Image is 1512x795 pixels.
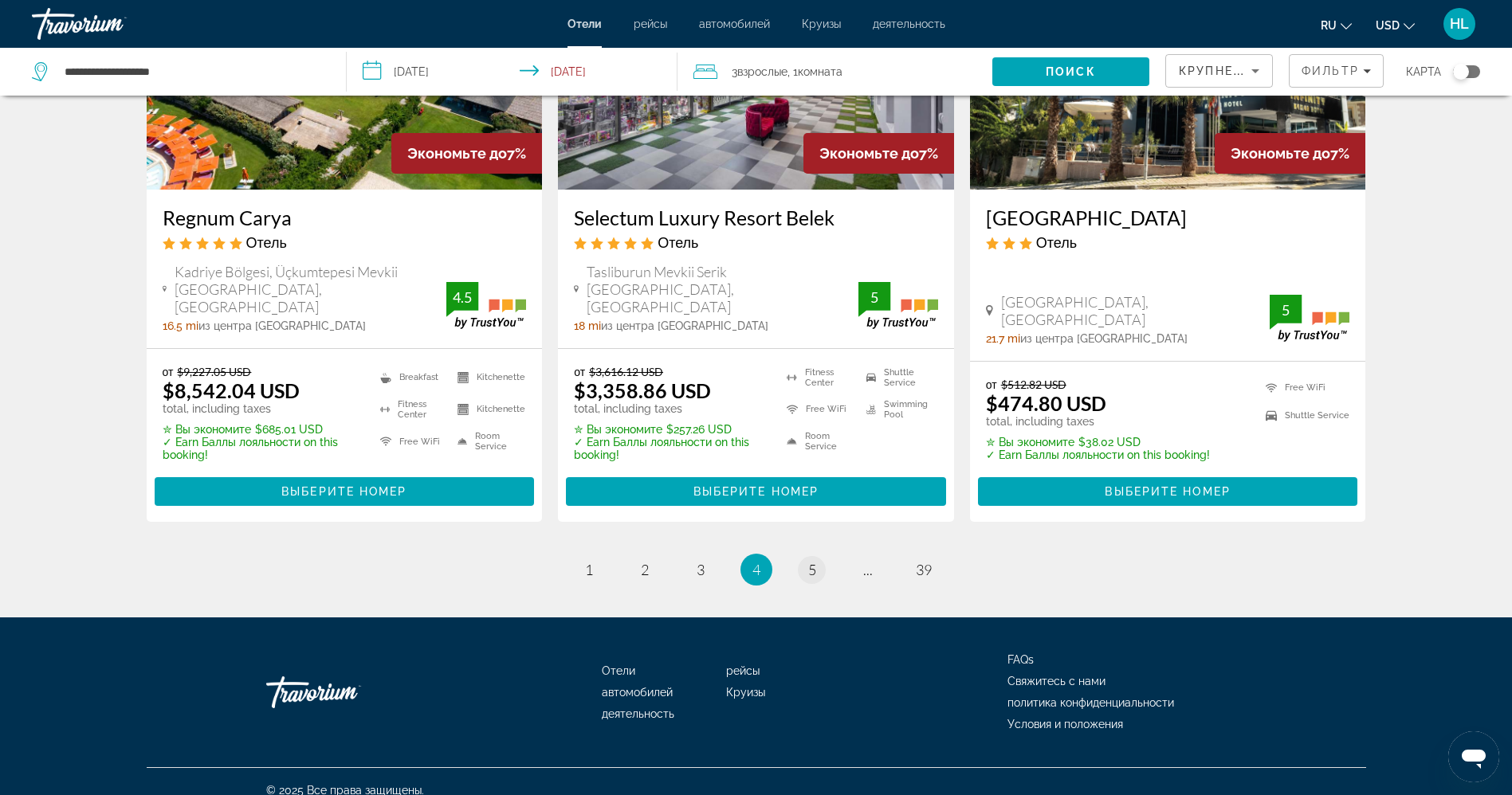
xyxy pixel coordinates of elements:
a: автомобилей [602,686,673,699]
li: Shuttle Service [1258,405,1349,425]
a: Свяжитесь с нами [1007,675,1106,687]
span: Фильтр [1302,65,1359,77]
li: Room Service [450,429,526,453]
span: HL [1450,16,1469,32]
span: Экономьте до [819,145,919,162]
span: ... [863,561,873,578]
del: $3,616.12 USD [589,365,663,378]
div: 5 star Hotel [163,233,527,251]
span: ✮ Вы экономите [574,423,662,436]
li: Shuttle Service [858,365,938,389]
span: Экономьте до [407,145,507,162]
span: Круизы [726,686,765,699]
p: total, including taxes [574,402,767,415]
ins: $8,542.04 USD [163,378,300,402]
input: Search hotel destination [63,60,322,84]
button: Filters [1289,54,1384,88]
a: Выберите номер [155,481,535,499]
p: total, including taxes [986,415,1210,428]
div: 3 star Hotel [986,233,1350,251]
a: Выберите номер [978,481,1358,499]
span: USD [1376,19,1400,32]
p: $38.02 USD [986,436,1210,448]
a: автомобилей [699,18,770,30]
button: Выберите номер [978,477,1358,506]
div: 7% [391,133,542,174]
del: $512.82 USD [1001,378,1066,391]
span: 21.7 mi [986,332,1020,345]
span: 2 [641,561,649,578]
img: TrustYou guest rating badge [1270,295,1349,342]
li: Kitchenette [450,365,526,389]
span: 4 [752,561,760,578]
span: Выберите номер [1105,485,1230,498]
span: Комната [798,65,842,78]
span: , 1 [787,61,842,83]
del: $9,227.05 USD [177,365,251,378]
a: Go Home [266,668,426,716]
div: 7% [1215,133,1365,174]
span: 16.5 mi [163,319,198,332]
span: 3 [697,561,705,578]
a: рейсы [726,664,760,677]
li: Kitchenette [450,397,526,421]
span: Взрослые [737,65,787,78]
span: ru [1321,19,1337,32]
p: ✓ Earn Баллы лояльности on this booking! [986,448,1210,461]
span: Выберите номер [281,485,406,498]
li: Room Service [779,429,858,453]
span: Поиск [1046,65,1096,78]
button: Выберите номер [566,477,946,506]
li: Free WiFi [1258,378,1349,397]
span: ✮ Вы экономите [163,423,251,436]
span: ✮ Вы экономите [986,436,1074,448]
span: 3 [732,61,787,83]
a: политика конфиденциальности [1007,696,1174,709]
span: из центра [GEOGRAPHIC_DATA] [1020,332,1188,345]
a: рейсы [634,18,667,30]
li: Breakfast [372,365,449,389]
span: 39 [916,561,932,578]
img: TrustYou guest rating badge [858,282,938,329]
div: 5 [858,288,890,307]
button: Change language [1321,14,1352,37]
a: Условия и положения [1007,718,1123,730]
span: карта [1406,61,1441,83]
span: FAQs [1007,653,1034,666]
li: Swimming Pool [858,397,938,421]
ins: $3,358.86 USD [574,378,711,402]
span: от [163,365,174,378]
button: Выберите номер [155,477,535,506]
mat-select: Sort by [1179,61,1259,80]
span: [GEOGRAPHIC_DATA], [GEOGRAPHIC_DATA] [1001,293,1270,328]
a: Отели [567,18,602,30]
li: Free WiFi [779,397,858,421]
p: total, including taxes [163,402,361,415]
span: Kadriye Bölgesi, Üçkumtepesi Mevkii [GEOGRAPHIC_DATA], [GEOGRAPHIC_DATA] [175,263,446,315]
span: Выберите номер [693,485,819,498]
button: Toggle map [1441,65,1480,79]
span: деятельность [873,18,945,30]
span: Отель [246,233,287,251]
div: 7% [803,133,954,174]
span: от [574,365,585,378]
span: Tasliburun Mevkii Serik [GEOGRAPHIC_DATA], [GEOGRAPHIC_DATA] [587,263,858,315]
h3: Selectum Luxury Resort Belek [574,206,938,229]
span: Экономьте до [1231,145,1330,162]
a: Отели [602,664,635,677]
a: [GEOGRAPHIC_DATA] [986,206,1350,229]
li: Fitness Center [372,397,449,421]
p: $685.01 USD [163,423,361,436]
li: Free WiFi [372,429,449,453]
span: от [986,378,997,391]
ins: $474.80 USD [986,391,1106,415]
button: User Menu [1439,7,1480,41]
button: Travelers: 3 adults, 0 children [677,48,992,96]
